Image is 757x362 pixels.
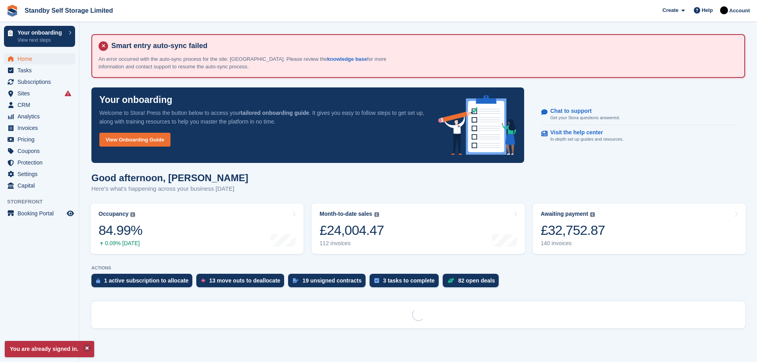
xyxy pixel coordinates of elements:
[4,145,75,157] a: menu
[17,53,65,64] span: Home
[550,108,614,114] p: Chat to support
[729,7,750,15] span: Account
[91,172,248,183] h1: Good afternoon, [PERSON_NAME]
[4,180,75,191] a: menu
[720,6,728,14] img: Stephen Hambridge
[7,198,79,206] span: Storefront
[4,99,75,110] a: menu
[447,278,454,283] img: deal-1b604bf984904fb50ccaf53a9ad4b4a5d6e5aea283cecdc64d6e3604feb123c2.svg
[130,212,135,217] img: icon-info-grey-7440780725fd019a000dd9b08b2336e03edf1995a4989e88bcd33f0948082b44.svg
[550,136,624,143] p: In-depth set up guides and resources.
[209,277,280,284] div: 13 move outs to deallocate
[4,76,75,87] a: menu
[17,157,65,168] span: Protection
[17,99,65,110] span: CRM
[4,26,75,47] a: Your onboarding View next steps
[17,208,65,219] span: Booking Portal
[91,265,745,271] p: ACTIONS
[17,134,65,145] span: Pricing
[65,90,71,97] i: Smart entry sync failures have occurred
[590,212,595,217] img: icon-info-grey-7440780725fd019a000dd9b08b2336e03edf1995a4989e88bcd33f0948082b44.svg
[4,168,75,180] a: menu
[99,108,426,126] p: Welcome to Stora! Press the button below to access your . It gives you easy to follow steps to ge...
[17,168,65,180] span: Settings
[438,95,516,155] img: onboarding-info-6c161a55d2c0e0a8cae90662b2fe09162a5109e8cc188191df67fb4f79e88e88.svg
[17,122,65,134] span: Invoices
[293,278,298,283] img: contract_signature_icon-13c848040528278c33f63329250d36e43548de30e8caae1d1a13099fd9432cc5.svg
[91,184,248,194] p: Here's what's happening across your business [DATE]
[4,208,75,219] a: menu
[99,133,170,147] a: View Onboarding Guide
[99,222,142,238] div: 84.99%
[370,274,443,291] a: 3 tasks to complete
[383,277,435,284] div: 3 tasks to complete
[17,30,65,35] p: Your onboarding
[108,41,738,50] h4: Smart entry auto-sync failed
[4,122,75,134] a: menu
[541,104,738,126] a: Chat to support Get your Stora questions answered.
[662,6,678,14] span: Create
[196,274,288,291] a: 13 move outs to deallocate
[319,211,372,217] div: Month-to-date sales
[319,240,384,247] div: 112 invoices
[21,4,116,17] a: Standby Self Storage Limited
[17,76,65,87] span: Subscriptions
[541,211,589,217] div: Awaiting payment
[91,203,304,254] a: Occupancy 84.99% 0.09% [DATE]
[66,209,75,218] a: Preview store
[17,111,65,122] span: Analytics
[312,203,525,254] a: Month-to-date sales £24,004.47 112 invoices
[374,278,379,283] img: task-75834270c22a3079a89374b754ae025e5fb1db73e45f91037f5363f120a921f8.svg
[6,5,18,17] img: stora-icon-8386f47178a22dfd0bd8f6a31ec36ba5ce8667c1dd55bd0f319d3a0aa187defe.svg
[550,129,618,136] p: Visit the help center
[4,111,75,122] a: menu
[240,110,309,116] strong: tailored onboarding guide
[17,145,65,157] span: Coupons
[458,277,495,284] div: 82 open deals
[99,211,128,217] div: Occupancy
[99,240,142,247] div: 0.09% [DATE]
[550,114,620,121] p: Get your Stora questions answered.
[17,37,65,44] p: View next steps
[533,203,746,254] a: Awaiting payment £32,752.87 140 invoices
[104,277,188,284] div: 1 active subscription to allocate
[4,65,75,76] a: menu
[443,274,503,291] a: 82 open deals
[4,134,75,145] a: menu
[302,277,362,284] div: 19 unsigned contracts
[91,274,196,291] a: 1 active subscription to allocate
[288,274,370,291] a: 19 unsigned contracts
[4,53,75,64] a: menu
[319,222,384,238] div: £24,004.47
[17,180,65,191] span: Capital
[5,341,94,357] p: You are already signed in.
[327,56,367,62] a: knowledge base
[96,278,100,283] img: active_subscription_to_allocate_icon-d502201f5373d7db506a760aba3b589e785aa758c864c3986d89f69b8ff3...
[702,6,713,14] span: Help
[99,95,172,105] p: Your onboarding
[541,240,605,247] div: 140 invoices
[374,212,379,217] img: icon-info-grey-7440780725fd019a000dd9b08b2336e03edf1995a4989e88bcd33f0948082b44.svg
[99,55,397,71] p: An error occurred with the auto-sync process for the site: [GEOGRAPHIC_DATA]. Please review the f...
[541,125,738,147] a: Visit the help center In-depth set up guides and resources.
[17,88,65,99] span: Sites
[4,88,75,99] a: menu
[541,222,605,238] div: £32,752.87
[4,157,75,168] a: menu
[201,278,205,283] img: move_outs_to_deallocate_icon-f764333ba52eb49d3ac5e1228854f67142a1ed5810a6f6cc68b1a99e826820c5.svg
[17,65,65,76] span: Tasks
